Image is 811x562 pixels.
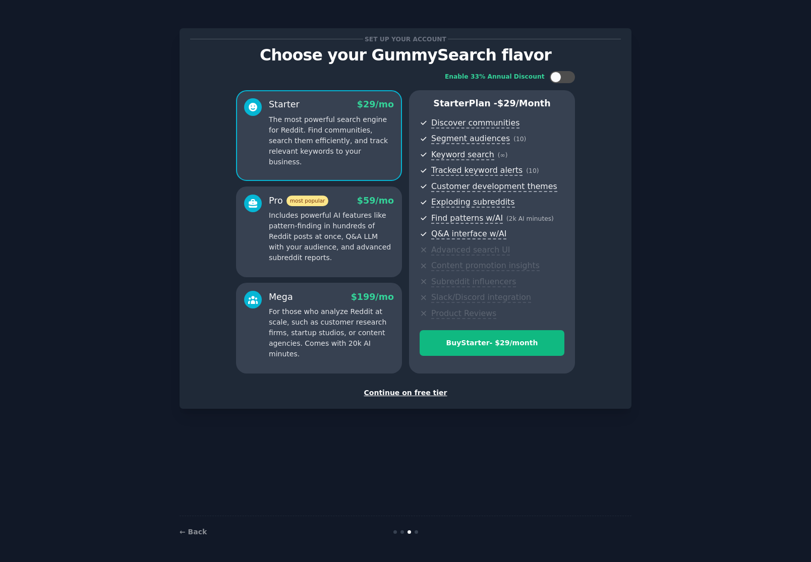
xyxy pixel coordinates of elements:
[431,292,531,303] span: Slack/Discord integration
[351,292,394,302] span: $ 199 /mo
[269,98,300,111] div: Starter
[431,134,510,144] span: Segment audiences
[357,99,394,109] span: $ 29 /mo
[269,210,394,263] p: Includes powerful AI features like pattern-finding in hundreds of Reddit posts at once, Q&A LLM w...
[190,388,621,398] div: Continue on free tier
[526,167,539,174] span: ( 10 )
[498,152,508,159] span: ( ∞ )
[431,245,510,256] span: Advanced search UI
[190,46,621,64] p: Choose your GummySearch flavor
[506,215,554,222] span: ( 2k AI minutes )
[431,229,506,239] span: Q&A interface w/AI
[445,73,545,82] div: Enable 33% Annual Discount
[431,150,494,160] span: Keyword search
[431,118,519,129] span: Discover communities
[431,261,540,271] span: Content promotion insights
[431,181,557,192] span: Customer development themes
[431,308,496,319] span: Product Reviews
[431,165,523,176] span: Tracked keyword alerts
[286,196,329,206] span: most popular
[180,528,207,536] a: ← Back
[269,306,394,359] p: For those who analyze Reddit at scale, such as customer research firms, startup studios, or conte...
[431,213,503,224] span: Find patterns w/AI
[513,136,526,143] span: ( 10 )
[420,338,564,348] div: Buy Starter - $ 29 /month
[269,291,293,303] div: Mega
[420,97,564,110] p: Starter Plan -
[431,197,514,208] span: Exploding subreddits
[363,34,448,44] span: Set up your account
[431,277,516,287] span: Subreddit influencers
[269,195,328,207] div: Pro
[357,196,394,206] span: $ 59 /mo
[497,98,551,108] span: $ 29 /month
[269,114,394,167] p: The most powerful search engine for Reddit. Find communities, search them efficiently, and track ...
[420,330,564,356] button: BuyStarter- $29/month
